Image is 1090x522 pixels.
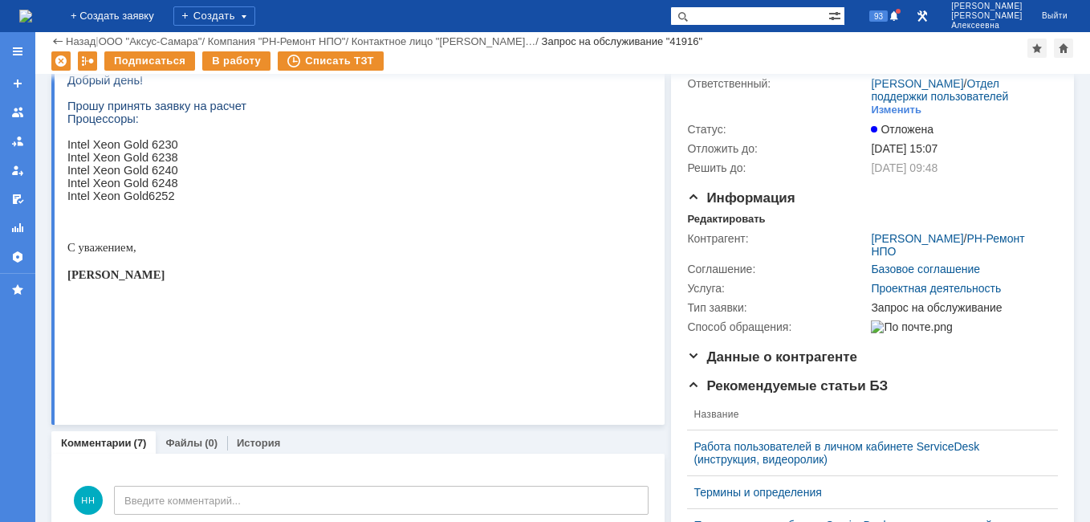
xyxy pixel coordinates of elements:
[10,141,368,153] span: Intel Xeon Gold 6248
[913,6,932,26] a: Перейти в интерфейс администратора
[5,157,31,183] a: Мои заявки
[687,161,868,174] div: Решить до:
[1054,39,1073,58] div: Сделать домашней страницей
[871,142,1051,155] div: [DATE] 15:07
[51,51,71,71] div: Удалить
[687,77,868,90] div: Ответственный:
[46,93,294,109] strong: [EMAIL_ADDRESS][DOMAIN_NAME]
[92,195,118,208] span: 6252
[208,35,352,47] div: /
[828,7,844,22] span: Расширенный поиск
[1027,39,1047,58] div: Добавить в избранное
[687,349,857,365] span: Данные о контрагенте
[352,35,542,47] div: /
[16,118,347,129] span: Email отправителя: [PERSON_NAME][EMAIL_ADDRESS][DOMAIN_NAME]
[871,320,952,333] img: По почте.png
[5,71,31,96] a: Создать заявку
[10,195,92,208] span: Intel Xeon Gold
[120,141,367,153] span: - не сможем предложить,
[99,35,202,47] a: ООО "Аксус-Самара"
[259,140,368,153] span: в качестве замены:
[871,232,1051,258] div: /
[46,294,294,310] strong: [EMAIL_ADDRESS][DOMAIN_NAME]
[117,195,252,208] span: - не сможем предложить
[951,21,1023,31] span: Алексеевна
[173,6,255,26] div: Создать
[5,215,31,241] a: Отчеты
[687,190,795,206] span: Информация
[165,437,202,449] a: Файлы
[687,320,868,333] div: Способ обращения:
[5,186,31,212] a: Мои согласования
[693,486,1039,499] a: Термины и определения
[61,437,132,449] a: Комментарии
[46,296,294,309] a: [EMAIL_ADDRESS][DOMAIN_NAME]
[542,35,703,47] div: Запрос на обслуживание "41916"
[66,35,96,47] a: Назад
[46,76,294,92] strong: [EMAIL_ADDRESS][DOMAIN_NAME]
[687,213,765,226] div: Редактировать
[10,113,259,126] span: Intel Xeon Gold 6240 - не сможем предложить
[96,35,98,47] div: |
[205,437,218,449] div: (0)
[951,2,1023,11] span: [PERSON_NAME]
[687,282,868,295] div: Услуга:
[871,77,963,90] a: [PERSON_NAME]
[5,100,31,125] a: Заявки на командах
[5,244,31,270] a: Настройки
[871,282,1001,295] a: Проектная деятельность
[687,399,1045,430] th: Название
[19,10,32,22] img: logo
[237,437,280,449] a: История
[871,77,1051,103] div: /
[5,128,31,154] a: Заявки в моей ответственности
[208,35,346,47] a: Компания "РН-Ремонт НПО"
[46,96,294,108] a: [EMAIL_ADDRESS][DOMAIN_NAME]
[687,123,868,136] div: Статус:
[871,161,937,174] span: [DATE] 09:48
[693,440,1039,466] a: Работа пользователей в личном кабинете ServiceDesk (инструкция, видеоролик)
[871,301,1051,314] div: Запрос на обслуживание
[687,232,868,245] div: Контрагент:
[687,301,868,314] div: Тип заявки:
[871,104,921,116] div: Изменить
[46,79,294,92] a: [EMAIL_ADDRESS][DOMAIN_NAME]
[871,77,1008,103] a: Отдел поддержки пользователей
[16,147,347,158] span: Email отправителя: [PERSON_NAME][EMAIL_ADDRESS][DOMAIN_NAME]
[687,378,888,394] span: Рекомендуемые статьи БЗ
[871,232,1024,258] a: РН-Ремонт НПО
[871,263,980,275] a: Базовое соглашение
[99,35,208,47] div: /
[687,142,868,155] div: Отложить до:
[871,232,963,245] a: [PERSON_NAME]
[74,486,103,515] span: НН
[134,437,147,449] div: (7)
[687,263,868,275] div: Соглашение:
[951,11,1023,21] span: [PERSON_NAME]
[19,10,32,22] a: Перейти на домашнюю страницу
[10,59,121,71] span: Intel Xeon Gold 6238
[78,51,97,71] div: Работа с массовостью
[352,35,536,47] a: Контактное лицо "[PERSON_NAME]…
[869,10,888,22] span: 93
[871,123,933,136] span: Отложена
